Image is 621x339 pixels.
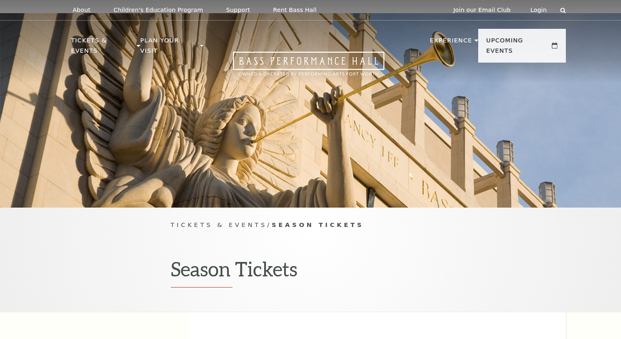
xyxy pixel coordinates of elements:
[73,7,91,14] p: About
[486,35,550,61] p: Upcoming Events
[140,35,198,61] p: Plan Your Visit
[430,35,472,50] p: Experience
[171,220,451,230] p: /
[226,7,250,14] p: Support
[71,35,135,61] p: Tickets & Events
[114,7,203,14] p: Children's Education Program
[171,257,451,288] h1: Season Tickets
[171,221,267,228] span: Tickets & Events
[272,221,364,228] span: Season Tickets
[273,7,317,14] p: Rent Bass Hall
